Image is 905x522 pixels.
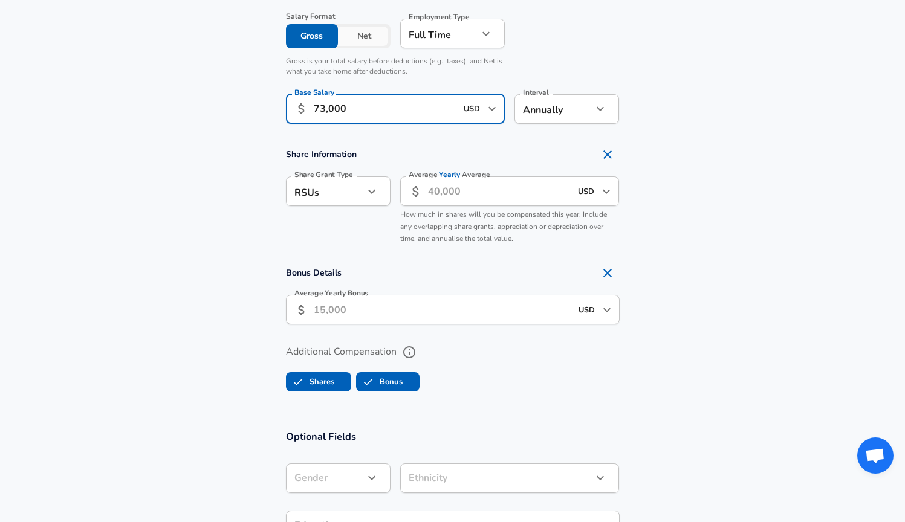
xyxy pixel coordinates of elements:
[287,370,334,393] label: Shares
[857,437,894,474] div: Open chat
[399,342,420,362] button: help
[595,143,620,167] button: Remove Section
[286,430,620,443] h3: Optional Fields
[294,171,353,178] label: Share Grant Type
[514,94,592,124] div: Annually
[357,370,380,393] span: Bonus
[338,24,391,48] button: Net
[523,89,549,96] label: Interval
[286,11,391,22] span: Salary Format
[409,171,490,178] label: Average Average
[428,176,571,206] input: 40,000
[286,56,505,77] p: Gross is your total salary before deductions (e.g., taxes), and Net is what you take home after d...
[286,342,620,362] label: Additional Compensation
[400,19,478,48] div: Full Time
[484,100,501,117] button: Open
[598,301,615,318] button: Open
[598,183,615,200] button: Open
[314,295,571,324] input: 15,000
[286,261,620,285] h4: Bonus Details
[357,370,403,393] label: Bonus
[286,372,351,391] button: SharesShares
[409,13,470,21] label: Employment Type
[287,370,310,393] span: Shares
[286,176,364,206] div: RSUs
[314,94,457,124] input: 100,000
[286,143,620,167] h4: Share Information
[294,289,368,297] label: Average Yearly Bonus
[400,210,607,243] span: How much in shares will you be compensated this year. Include any overlapping share grants, appre...
[294,89,334,96] label: Base Salary
[460,100,484,118] input: USD
[595,261,620,285] button: Remove Section
[286,24,339,48] button: Gross
[356,372,420,391] button: BonusBonus
[574,182,598,201] input: USD
[439,170,460,180] span: Yearly
[575,300,599,319] input: USD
